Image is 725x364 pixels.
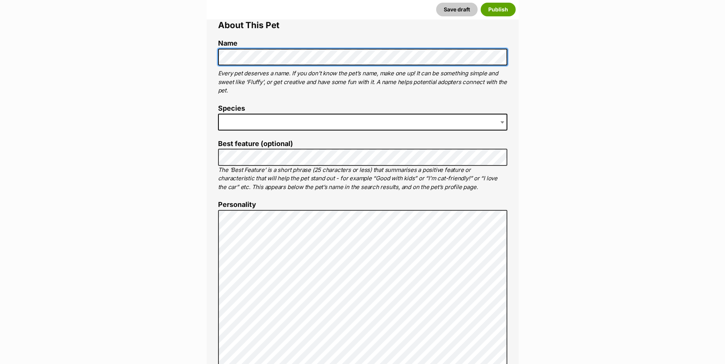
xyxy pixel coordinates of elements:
button: Save draft [436,3,478,16]
label: Species [218,105,507,113]
p: The ‘Best Feature’ is a short phrase (25 characters or less) that summarises a positive feature o... [218,166,507,192]
label: Name [218,40,507,48]
p: Every pet deserves a name. If you don’t know the pet’s name, make one up! It can be something sim... [218,69,507,95]
button: Publish [481,3,516,16]
label: Personality [218,201,507,209]
label: Best feature (optional) [218,140,507,148]
span: About This Pet [218,20,279,30]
